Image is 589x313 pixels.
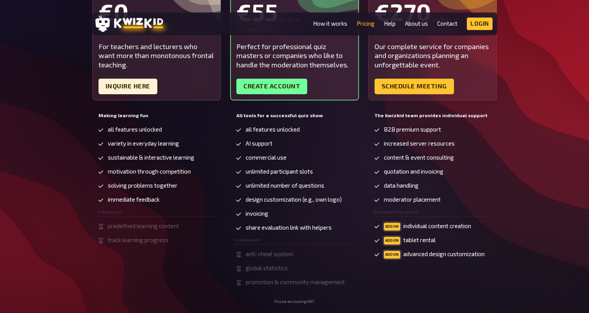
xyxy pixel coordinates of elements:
[384,182,418,189] span: data handling
[274,299,315,304] small: Prices excluding VAT
[108,126,162,133] span: all features unlocked
[108,154,194,161] span: sustainable & interactive learning
[437,20,457,27] a: Contact
[108,168,191,175] span: motivation through competition
[384,154,454,161] span: content & event consulting
[246,265,288,271] span: global statistics
[246,224,332,231] span: share evaluation link with helpers
[246,182,324,189] span: unlimited number of questions
[384,237,436,244] span: tablet rental
[236,113,353,118] h5: All tools for a successful quiz show
[405,20,428,27] a: About us
[236,42,353,69] div: Perfect for professional quiz masters or companies who like to handle the moderation themselves.
[467,18,492,30] a: Login
[236,79,307,94] a: Create account
[98,79,157,94] a: Inquire here
[235,238,260,242] span: In Development
[108,223,179,229] span: predefined learning content
[384,196,441,203] span: moderator placement
[246,279,345,285] span: promotion & community management
[246,140,273,147] span: AI support
[246,154,287,161] span: commercial use
[246,126,300,133] span: all features unlocked
[373,210,418,214] span: Optional additional services
[98,42,215,69] div: For teachers and lecturers who want more than monotonous frontal teaching.
[384,168,443,175] span: quotation and invoicing
[374,79,454,94] a: Schedule meeting
[246,210,268,217] span: invoicing
[357,20,374,27] a: Pricing
[246,196,342,203] span: design customization (e.g., own logo)
[384,251,485,258] span: advanced design customization
[374,42,491,69] div: Our complete service for companies and organizations planning an unforgettable event.
[384,20,396,27] a: Help
[108,140,179,147] span: variety in everyday learning
[384,126,441,133] span: B2B premium support
[108,237,169,243] span: track learning progress
[246,251,294,257] span: anti-cheat system
[97,210,122,214] span: In Development
[374,113,491,118] h5: The kwizkid team provides individual support
[384,140,455,147] span: increased server resources
[313,20,347,27] a: How it works
[98,113,215,118] h5: Making learning fun
[384,223,471,230] span: individual content creation
[246,168,313,175] span: unlimited participant slots
[108,182,178,189] span: solving problems together
[108,196,160,203] span: immediate feedback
